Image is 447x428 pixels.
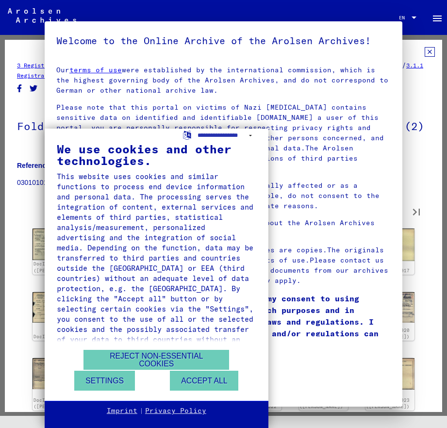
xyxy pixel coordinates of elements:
[83,350,229,370] button: Reject non-essential cookies
[170,371,238,391] button: Accept all
[57,143,256,166] div: We use cookies and other technologies.
[74,371,135,391] button: Settings
[57,171,256,355] div: This website uses cookies and similar functions to process end device information and personal da...
[145,406,206,416] a: Privacy Policy
[107,406,137,416] a: Imprint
